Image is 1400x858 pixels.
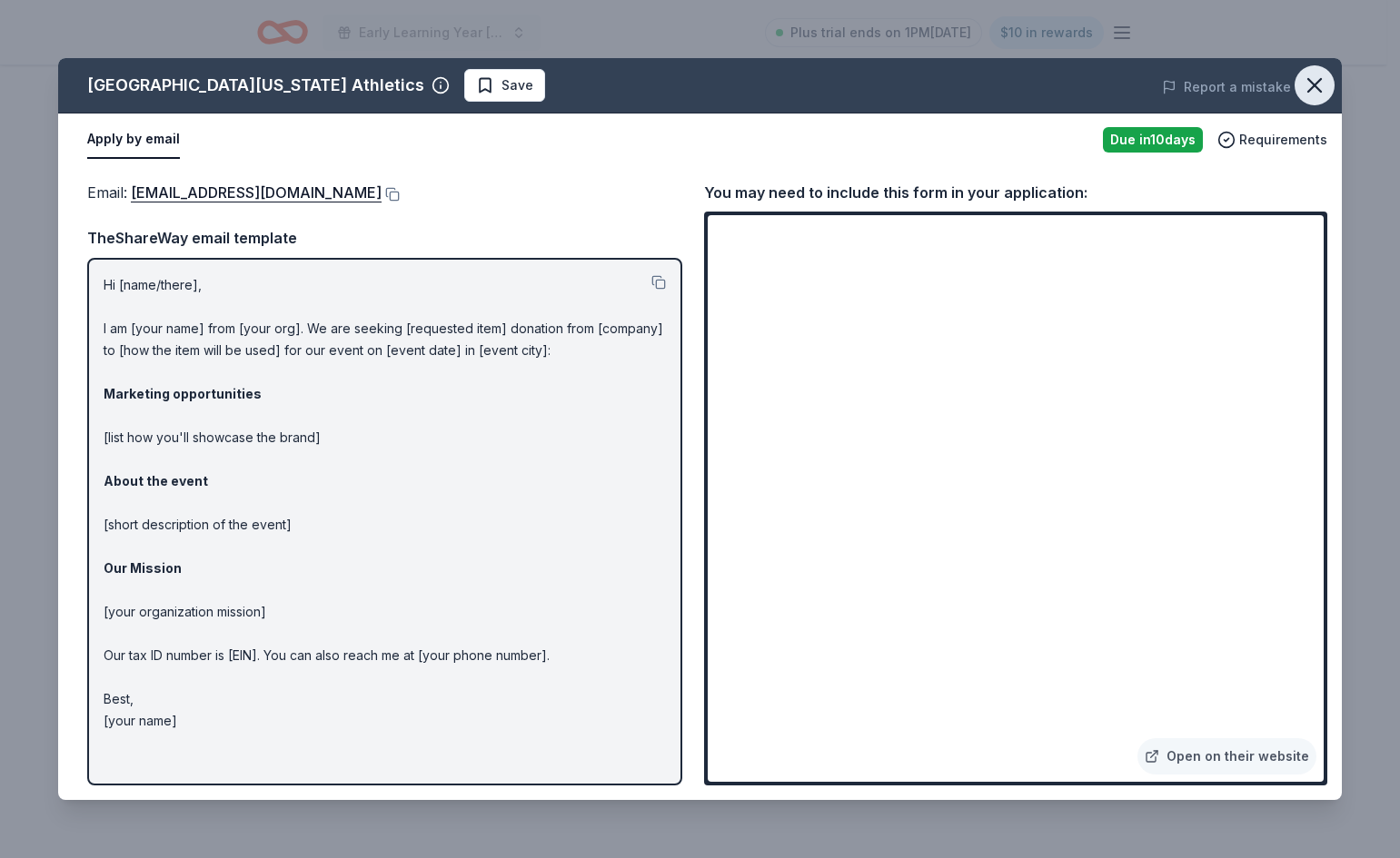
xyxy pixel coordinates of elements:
[1162,76,1291,98] button: Report a mistake
[1217,129,1327,151] button: Requirements
[131,181,382,204] a: [EMAIL_ADDRESS][DOMAIN_NAME]
[1103,127,1203,153] div: Due in 10 days
[87,121,180,159] button: Apply by email
[501,74,533,96] span: Save
[104,386,262,401] strong: Marketing opportunities
[104,274,666,732] p: Hi [name/there], I am [your name] from [your org]. We are seeking [requested item] donation from ...
[704,181,1327,204] div: You may need to include this form in your application:
[87,71,424,100] div: [GEOGRAPHIC_DATA][US_STATE] Athletics
[1137,738,1316,774] a: Open on their website
[464,69,545,102] button: Save
[87,183,382,202] span: Email :
[1239,129,1327,151] span: Requirements
[104,473,208,488] strong: About the event
[104,560,182,576] strong: Our Mission
[87,226,682,250] div: TheShareWay email template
